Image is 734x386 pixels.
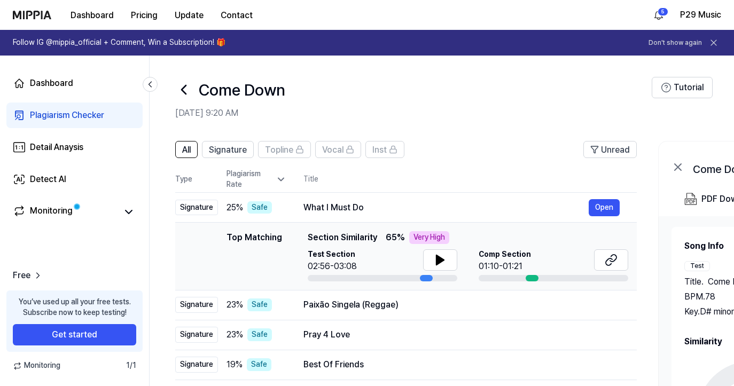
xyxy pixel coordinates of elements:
[13,269,43,282] a: Free
[30,173,66,186] div: Detect AI
[13,324,136,345] button: Get started
[247,328,272,341] div: Safe
[199,78,285,101] h1: Come Down
[684,193,697,206] img: PDF Download
[658,7,668,16] div: 5
[13,37,225,48] h1: Follow IG @mippia_official + Comment, Win a Subscription! 🎁
[247,358,271,371] div: Safe
[303,358,620,371] div: Best Of Friends
[175,297,218,313] div: Signature
[684,275,704,288] span: Title .
[265,144,293,156] span: Topline
[652,9,665,21] img: 알림
[589,199,620,216] button: Open
[649,38,702,48] button: Don't show again
[13,204,117,219] a: Monitoring
[30,204,73,219] div: Monitoring
[175,107,652,120] h2: [DATE] 9:20 AM
[247,201,272,214] div: Safe
[652,77,713,98] button: Tutorial
[6,167,143,192] a: Detect AI
[372,144,387,156] span: Inst
[182,144,191,156] span: All
[386,231,405,244] span: 65 %
[601,144,630,156] span: Unread
[308,249,357,260] span: Test Section
[308,260,357,273] div: 02:56-03:08
[365,141,404,158] button: Inst
[13,360,60,371] span: Monitoring
[30,141,83,154] div: Detail Anaysis
[650,6,667,23] button: 알림5
[227,201,243,214] span: 25 %
[202,141,254,158] button: Signature
[30,109,104,122] div: Plagiarism Checker
[247,298,272,311] div: Safe
[62,5,122,26] button: Dashboard
[227,169,286,190] div: Plagiarism Rate
[227,298,243,311] span: 23 %
[175,167,218,193] th: Type
[209,144,247,156] span: Signature
[479,260,531,273] div: 01:10-01:21
[175,141,198,158] button: All
[303,328,620,341] div: Pray 4 Love
[122,5,166,26] button: Pricing
[175,200,218,216] div: Signature
[583,141,637,158] button: Unread
[19,297,131,318] div: You’ve used up all your free tests. Subscribe now to keep testing!
[13,11,51,19] img: logo
[303,167,637,192] th: Title
[126,360,136,371] span: 1 / 1
[13,269,30,282] span: Free
[6,135,143,160] a: Detail Anaysis
[175,357,218,373] div: Signature
[30,77,73,90] div: Dashboard
[308,231,377,244] span: Section Similarity
[175,327,218,343] div: Signature
[680,9,721,21] button: P29 Music
[227,328,243,341] span: 23 %
[6,103,143,128] a: Plagiarism Checker
[227,358,243,371] span: 19 %
[315,141,361,158] button: Vocal
[322,144,343,156] span: Vocal
[166,1,212,30] a: Update
[258,141,311,158] button: Topline
[166,5,212,26] button: Update
[6,70,143,96] a: Dashboard
[409,231,449,244] div: Very High
[479,249,531,260] span: Comp Section
[303,298,620,311] div: Paixão Singela (Reggae)
[227,231,282,281] div: Top Matching
[684,261,710,271] div: Test
[303,201,589,214] div: What I Must Do
[212,5,261,26] button: Contact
